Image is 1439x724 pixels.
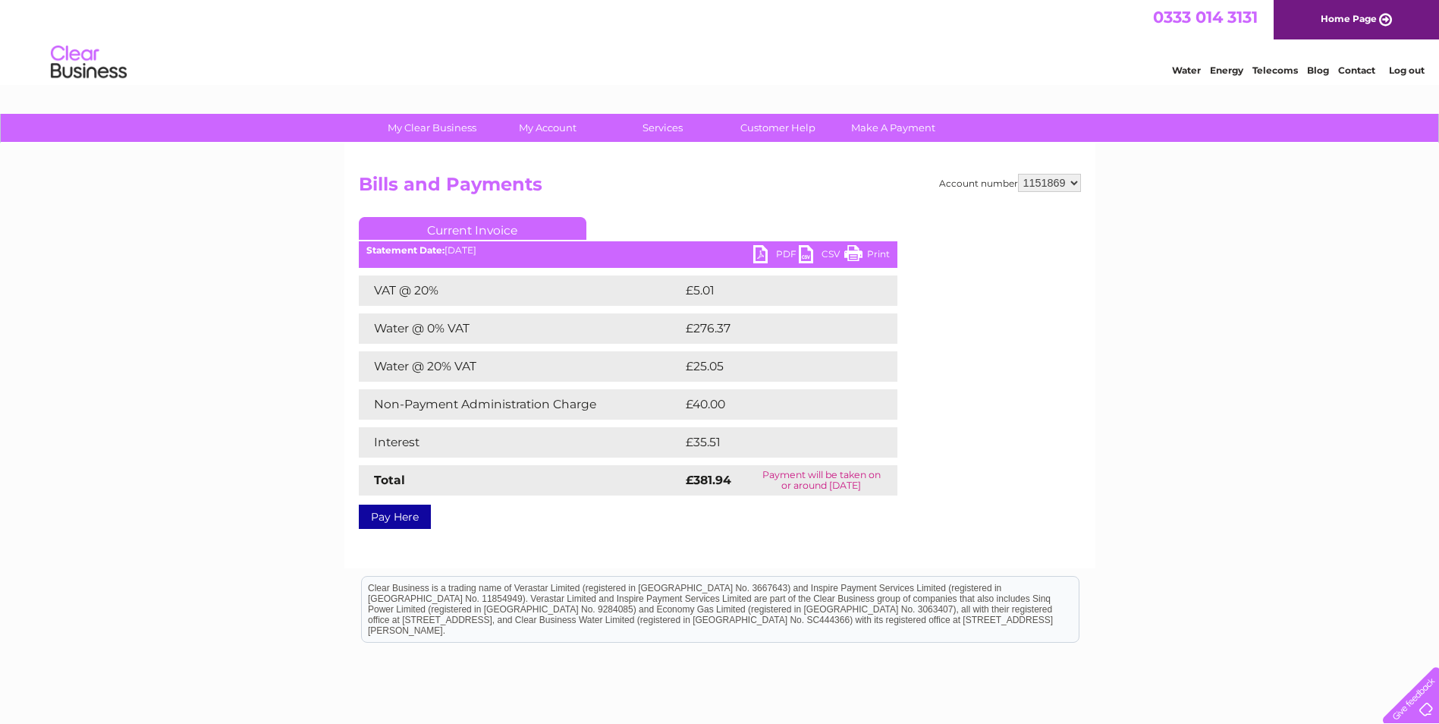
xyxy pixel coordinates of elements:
div: Clear Business is a trading name of Verastar Limited (registered in [GEOGRAPHIC_DATA] No. 3667643... [362,8,1079,74]
a: Make A Payment [831,114,956,142]
a: Contact [1338,65,1375,76]
td: Water @ 0% VAT [359,313,682,344]
td: £40.00 [682,389,868,420]
td: Non-Payment Administration Charge [359,389,682,420]
a: Telecoms [1252,65,1298,76]
td: Payment will be taken on or around [DATE] [746,465,897,496]
img: logo.png [50,39,127,86]
strong: Total [374,473,405,487]
strong: £381.94 [686,473,731,487]
div: Account number [939,174,1081,192]
a: 0333 014 3131 [1153,8,1258,27]
a: Services [600,114,725,142]
td: Interest [359,427,682,458]
b: Statement Date: [366,244,445,256]
td: £25.05 [682,351,866,382]
a: Water [1172,65,1201,76]
a: Blog [1307,65,1329,76]
a: Print [844,245,890,267]
a: Customer Help [715,114,840,142]
h2: Bills and Payments [359,174,1081,203]
a: My Account [485,114,610,142]
a: Energy [1210,65,1243,76]
a: Log out [1389,65,1425,76]
td: £5.01 [682,275,860,306]
a: Pay Here [359,505,431,529]
td: Water @ 20% VAT [359,351,682,382]
a: Current Invoice [359,217,586,240]
td: £276.37 [682,313,870,344]
td: VAT @ 20% [359,275,682,306]
a: My Clear Business [369,114,495,142]
div: [DATE] [359,245,897,256]
td: £35.51 [682,427,865,458]
a: PDF [753,245,799,267]
a: CSV [799,245,844,267]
